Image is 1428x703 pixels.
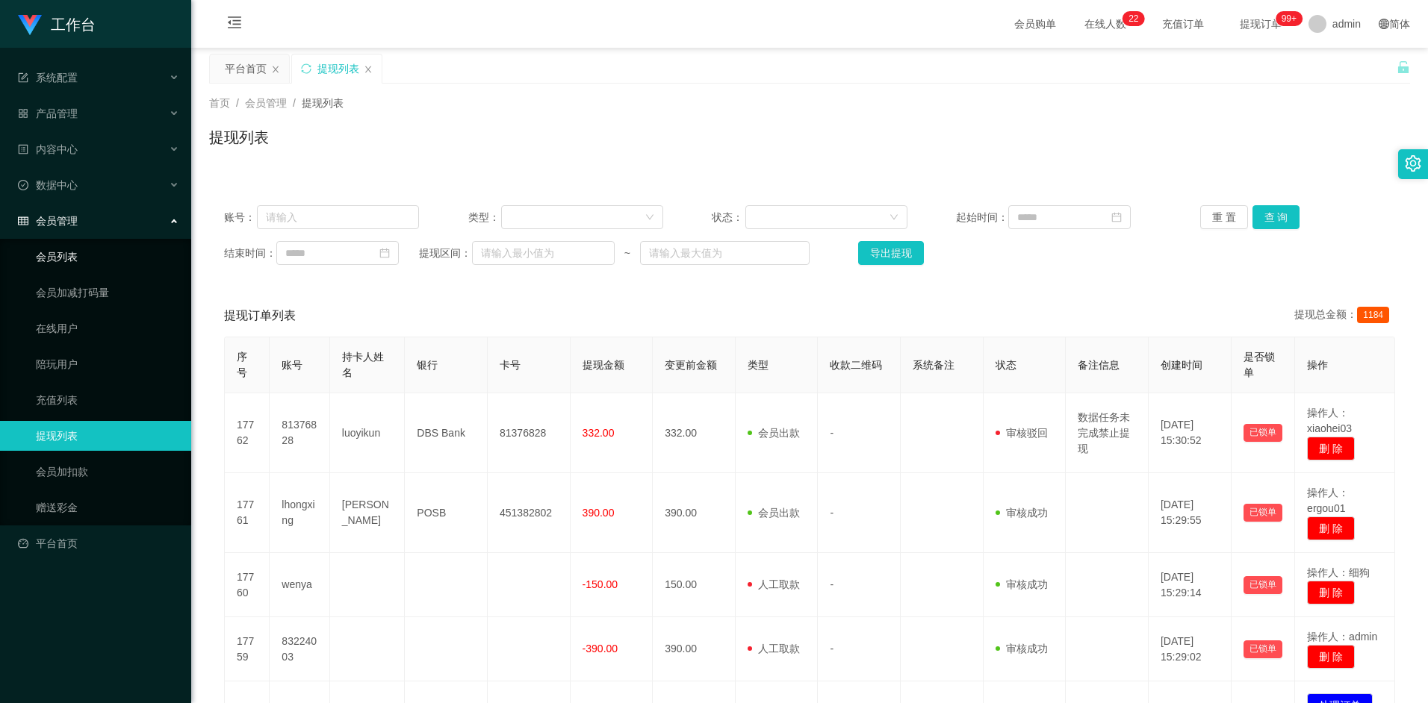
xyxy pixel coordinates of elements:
td: luoyikun [330,393,406,473]
span: 备注信息 [1078,359,1120,371]
td: 17759 [225,617,270,681]
span: 产品管理 [18,107,78,119]
span: - [830,643,833,654]
td: 332.00 [653,393,736,473]
a: 提现列表 [36,421,179,451]
span: 类型： [468,210,502,225]
td: 451382802 [488,473,571,553]
span: 审核成功 [996,643,1048,654]
td: 390.00 [653,473,736,553]
span: 会员管理 [18,215,78,227]
h1: 工作台 [51,1,96,49]
a: 赠送彩金 [36,493,179,522]
input: 请输入最大值为 [640,241,810,265]
button: 已锁单 [1244,576,1282,594]
span: 人工取款 [748,643,800,654]
span: 提现金额 [583,359,624,371]
td: 17761 [225,473,270,553]
span: 状态 [996,359,1016,371]
sup: 982 [1276,11,1303,26]
span: 结束时间： [224,246,276,261]
span: -150.00 [583,578,618,590]
p: 2 [1134,11,1139,26]
span: 提现订单列表 [224,307,296,325]
i: 图标: close [364,65,373,74]
td: DBS Bank [405,393,488,473]
span: 操作人：细狗 [1307,566,1370,578]
button: 导出提现 [858,241,924,265]
i: 图标: down [890,213,898,223]
td: 数据任务未完成禁止提现 [1066,393,1149,473]
input: 请输入 [257,205,419,229]
span: 账号： [224,210,257,225]
button: 删 除 [1307,516,1355,540]
i: 图标: setting [1405,155,1421,172]
a: 会员加减打码量 [36,278,179,307]
td: 81376828 [270,393,329,473]
span: 在线人数 [1077,19,1134,29]
td: 17762 [225,393,270,473]
td: 390.00 [653,617,736,681]
i: 图标: form [18,72,28,83]
td: 83224003 [270,617,329,681]
td: [DATE] 15:29:14 [1149,553,1232,617]
div: 平台首页 [225,54,267,83]
span: ~ [615,246,640,261]
i: 图标: appstore-o [18,108,28,119]
div: 提现总金额： [1294,307,1395,325]
td: 150.00 [653,553,736,617]
button: 已锁单 [1244,640,1282,658]
span: 系统备注 [913,359,954,371]
span: 提现列表 [302,97,344,109]
span: 系统配置 [18,72,78,84]
span: 会员管理 [245,97,287,109]
i: 图标: table [18,216,28,226]
span: 起始时间： [956,210,1008,225]
i: 图标: calendar [379,248,390,258]
span: 操作人：xiaohei03 [1307,407,1352,434]
button: 已锁单 [1244,424,1282,442]
td: 81376828 [488,393,571,473]
span: 序号 [237,351,247,378]
span: 操作人：ergou01 [1307,487,1349,514]
span: 会员出款 [748,507,800,519]
span: / [236,97,239,109]
span: 是否锁单 [1244,351,1275,378]
span: 390.00 [583,507,615,519]
span: 充值订单 [1155,19,1211,29]
span: 创建时间 [1161,359,1202,371]
span: 卡号 [500,359,521,371]
a: 会员加扣款 [36,457,179,487]
p: 2 [1129,11,1134,26]
td: wenya [270,553,329,617]
span: 变更前金额 [665,359,717,371]
span: 审核驳回 [996,427,1048,439]
span: 操作人：admin [1307,631,1377,643]
button: 重 置 [1200,205,1248,229]
td: [PERSON_NAME] [330,473,406,553]
a: 工作台 [18,18,96,30]
span: - [830,578,833,590]
button: 已锁单 [1244,504,1282,522]
a: 陪玩用户 [36,349,179,379]
span: 操作 [1307,359,1328,371]
i: 图标: sync [301,63,311,74]
span: - [830,507,833,519]
i: 图标: down [645,213,654,223]
td: [DATE] 15:29:02 [1149,617,1232,681]
button: 删 除 [1307,645,1355,669]
a: 图标: dashboard平台首页 [18,528,179,558]
i: 图标: profile [18,144,28,154]
td: [DATE] 15:30:52 [1149,393,1232,473]
h1: 提现列表 [209,126,269,149]
span: 数据中心 [18,179,78,191]
div: 提现列表 [317,54,359,83]
span: - [830,427,833,439]
a: 在线用户 [36,313,179,343]
td: lhongxing [270,473,329,553]
a: 会员列表 [36,242,179,272]
td: [DATE] 15:29:55 [1149,473,1232,553]
span: 持卡人姓名 [342,351,384,378]
span: 银行 [417,359,438,371]
span: 类型 [748,359,769,371]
